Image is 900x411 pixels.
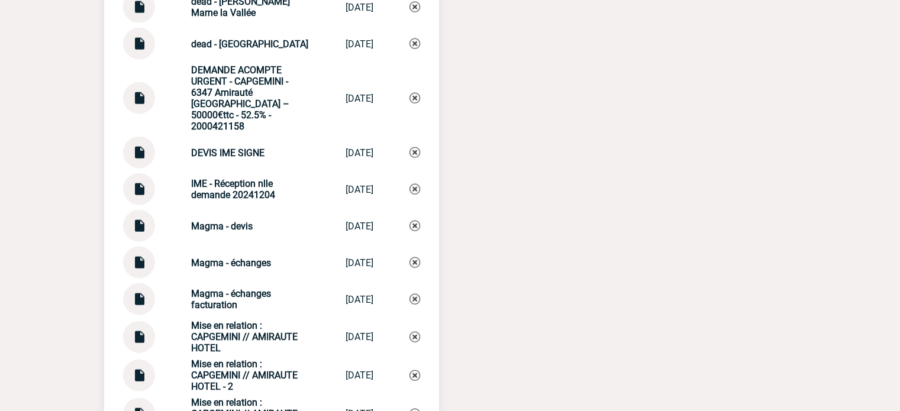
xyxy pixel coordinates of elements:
div: [DATE] [346,294,373,305]
strong: Magma - devis [191,221,253,232]
div: [DATE] [346,221,373,232]
img: Supprimer [409,147,420,158]
div: [DATE] [346,38,373,50]
img: Supprimer [409,2,420,12]
div: [DATE] [346,2,373,13]
div: [DATE] [346,370,373,381]
div: [DATE] [346,257,373,268]
img: Supprimer [409,38,420,49]
strong: Mise en relation : CAPGEMINI // AMIRAUTE HOTEL [191,320,298,354]
img: Supprimer [409,221,420,231]
img: Supprimer [409,332,420,342]
strong: DEMANDE ACOMPTE URGENT - CAPGEMINI - 6347 Amirauté [GEOGRAPHIC_DATA] – 50000€ttc - 52.5% - 200042... [191,64,289,132]
div: [DATE] [346,184,373,195]
strong: Mise en relation : CAPGEMINI // AMIRAUTE HOTEL - 2 [191,358,298,392]
strong: Magma - échanges [191,257,271,268]
div: [DATE] [346,147,373,158]
img: Supprimer [409,257,420,268]
strong: Magma - échanges facturation [191,288,271,310]
strong: IME - Réception nlle demande 20241204 [191,178,275,200]
div: [DATE] [346,331,373,342]
strong: DEVIS IME SIGNE [191,147,264,158]
img: Supprimer [409,93,420,103]
img: Supprimer [409,294,420,305]
strong: dead - [GEOGRAPHIC_DATA] [191,38,308,50]
img: Supprimer [409,184,420,195]
div: [DATE] [346,93,373,104]
img: Supprimer [409,370,420,381]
